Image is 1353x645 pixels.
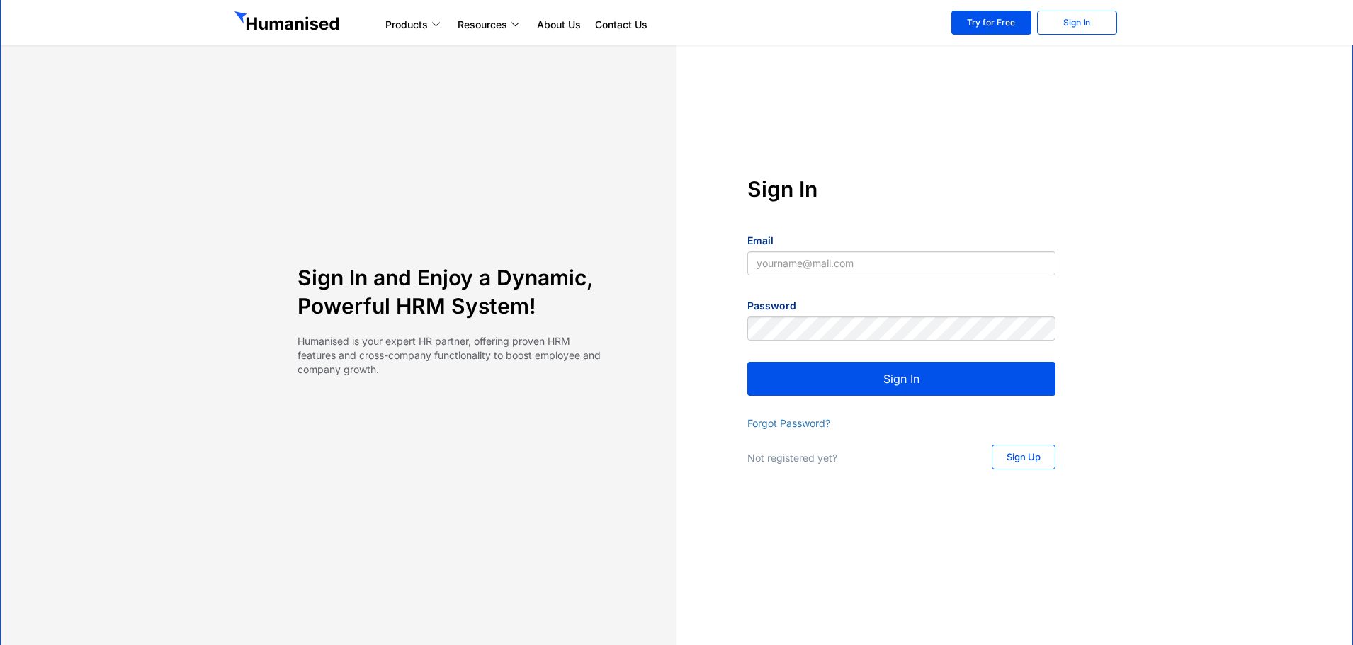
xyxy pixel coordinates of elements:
[451,16,530,33] a: Resources
[951,11,1031,35] a: Try for Free
[747,234,774,248] label: Email
[747,175,1055,203] h4: Sign In
[747,451,963,465] p: Not registered yet?
[1037,11,1117,35] a: Sign In
[747,251,1055,275] input: yourname@mail.com
[588,16,655,33] a: Contact Us
[378,16,451,33] a: Products
[298,334,606,377] p: Humanised is your expert HR partner, offering proven HRM features and cross-company functionality...
[747,362,1055,396] button: Sign In
[747,299,796,313] label: Password
[234,11,342,34] img: GetHumanised Logo
[1007,452,1041,462] span: Sign Up
[747,417,830,429] a: Forgot Password?
[530,16,588,33] a: About Us
[992,445,1055,469] a: Sign Up
[298,263,606,320] h4: Sign In and Enjoy a Dynamic, Powerful HRM System!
